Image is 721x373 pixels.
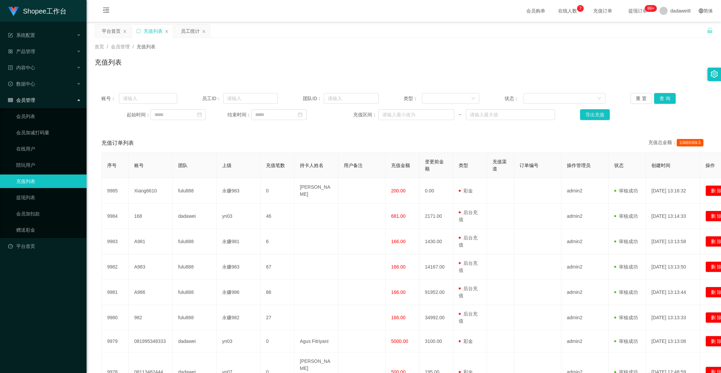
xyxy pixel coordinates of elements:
[129,330,173,352] td: 081995348333
[614,239,638,244] span: 审核成功
[8,8,67,14] a: Shopee工作台
[561,178,609,204] td: admin2
[16,142,81,156] a: 在线用户
[391,315,406,320] span: 166.00
[178,163,188,168] span: 团队
[459,210,478,222] span: 后台充值
[625,8,651,13] span: 提现订单
[129,305,173,330] td: 982
[222,163,232,168] span: 上级
[217,254,261,280] td: 永赚983
[16,223,81,237] a: 赠送彩金
[646,204,700,229] td: [DATE] 13:14:33
[173,280,217,305] td: fulu888
[102,229,129,254] td: 9983
[419,330,453,352] td: 3100.00
[344,163,363,168] span: 用户备注
[217,305,261,330] td: 永赚982
[391,339,408,344] span: 5000.00
[404,95,422,102] span: 类型：
[466,109,555,120] input: 请输入最大值
[8,49,35,54] span: 产品管理
[555,8,580,13] span: 在线人数
[425,159,444,171] span: 变更前金额
[459,163,468,168] span: 类型
[561,330,609,352] td: admin2
[173,254,217,280] td: fulu888
[173,305,217,330] td: fulu888
[711,70,718,78] i: 图标: setting
[614,289,638,295] span: 审核成功
[102,254,129,280] td: 9982
[419,254,453,280] td: 14167.00
[181,25,200,38] div: 员工统计
[95,57,122,67] h1: 充值列表
[590,8,616,13] span: 充值订单
[630,93,652,104] button: 重 置
[459,339,473,344] span: 彩金
[419,280,453,305] td: 91952.00
[459,311,478,324] span: 后台充值
[561,254,609,280] td: admin2
[107,163,117,168] span: 序号
[95,44,104,49] span: 首页
[471,96,475,101] i: 图标: down
[561,280,609,305] td: admin2
[8,33,13,38] i: 图标: form
[119,93,177,104] input: 请输入
[391,188,406,193] span: 200.00
[391,239,406,244] span: 166.00
[419,305,453,330] td: 34992.00
[102,178,129,204] td: 9985
[8,239,81,253] a: 图标: dashboard平台首页
[391,264,406,270] span: 166.00
[8,49,13,54] i: 图标: appstore-o
[102,305,129,330] td: 9980
[202,29,206,33] i: 图标: close
[16,158,81,172] a: 陪玩用户
[217,229,261,254] td: 永赚981
[261,254,294,280] td: 67
[8,81,13,86] i: 图标: check-circle-o
[102,330,129,352] td: 9979
[699,8,703,13] i: 图标: global
[492,159,507,171] span: 充值渠道
[217,330,261,352] td: yn03
[101,95,119,102] span: 账号：
[223,93,278,104] input: 请输入
[144,25,163,38] div: 充值列表
[567,163,591,168] span: 操作管理员
[646,330,700,352] td: [DATE] 13:13:08
[579,5,582,12] p: 7
[597,96,601,101] i: 图标: down
[459,260,478,273] span: 后台充值
[217,280,261,305] td: 永赚986
[520,163,538,168] span: 订单编号
[614,315,638,320] span: 审核成功
[324,93,379,104] input: 请输入
[173,178,217,204] td: fulu888
[378,109,454,120] input: 请输入最小值为
[645,5,657,12] sup: 292
[353,111,378,118] span: 充值区间：
[107,44,108,49] span: /
[391,163,410,168] span: 充值金额
[8,81,35,87] span: 数据中心
[580,109,610,120] button: 导出充值
[266,163,285,168] span: 充值笔数
[651,163,670,168] span: 创建时间
[16,191,81,204] a: 提现列表
[646,178,700,204] td: [DATE] 13:16:32
[23,0,67,22] h1: Shopee工作台
[677,139,703,146] span: 10689369.5
[707,27,713,33] i: 图标: unlock
[614,264,638,270] span: 审核成功
[646,280,700,305] td: [DATE] 13:13:44
[300,163,323,168] span: 持卡人姓名
[8,97,35,103] span: 会员管理
[165,29,169,33] i: 图标: close
[294,178,338,204] td: [PERSON_NAME]
[261,178,294,204] td: 0
[129,178,173,204] td: Xiang6610
[705,163,715,168] span: 操作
